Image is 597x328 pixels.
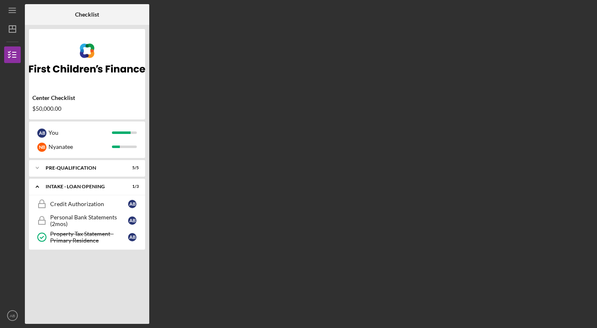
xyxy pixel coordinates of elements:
div: 5 / 5 [124,165,139,170]
div: INTAKE - LOAN OPENING [46,184,118,189]
button: AB [4,307,21,324]
div: $50,000.00 [32,105,142,112]
div: Nyanatee [49,140,112,154]
div: Center Checklist [32,95,142,101]
div: Pre-Qualification [46,165,118,170]
div: Property Tax Statement - Primary Residence [50,231,128,244]
a: Property Tax Statement - Primary ResidenceAB [33,229,141,245]
text: AB [10,313,15,318]
div: N B [37,143,46,152]
div: You [49,126,112,140]
div: A B [128,216,136,225]
a: Personal Bank Statements (2mos)AB [33,212,141,229]
div: Credit Authorization [50,201,128,207]
div: A B [128,200,136,208]
div: 1 / 3 [124,184,139,189]
div: A B [128,233,136,241]
img: Product logo [29,33,145,83]
b: Checklist [75,11,99,18]
a: Credit AuthorizationAB [33,196,141,212]
div: A B [37,129,46,138]
div: Personal Bank Statements (2mos) [50,214,128,227]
